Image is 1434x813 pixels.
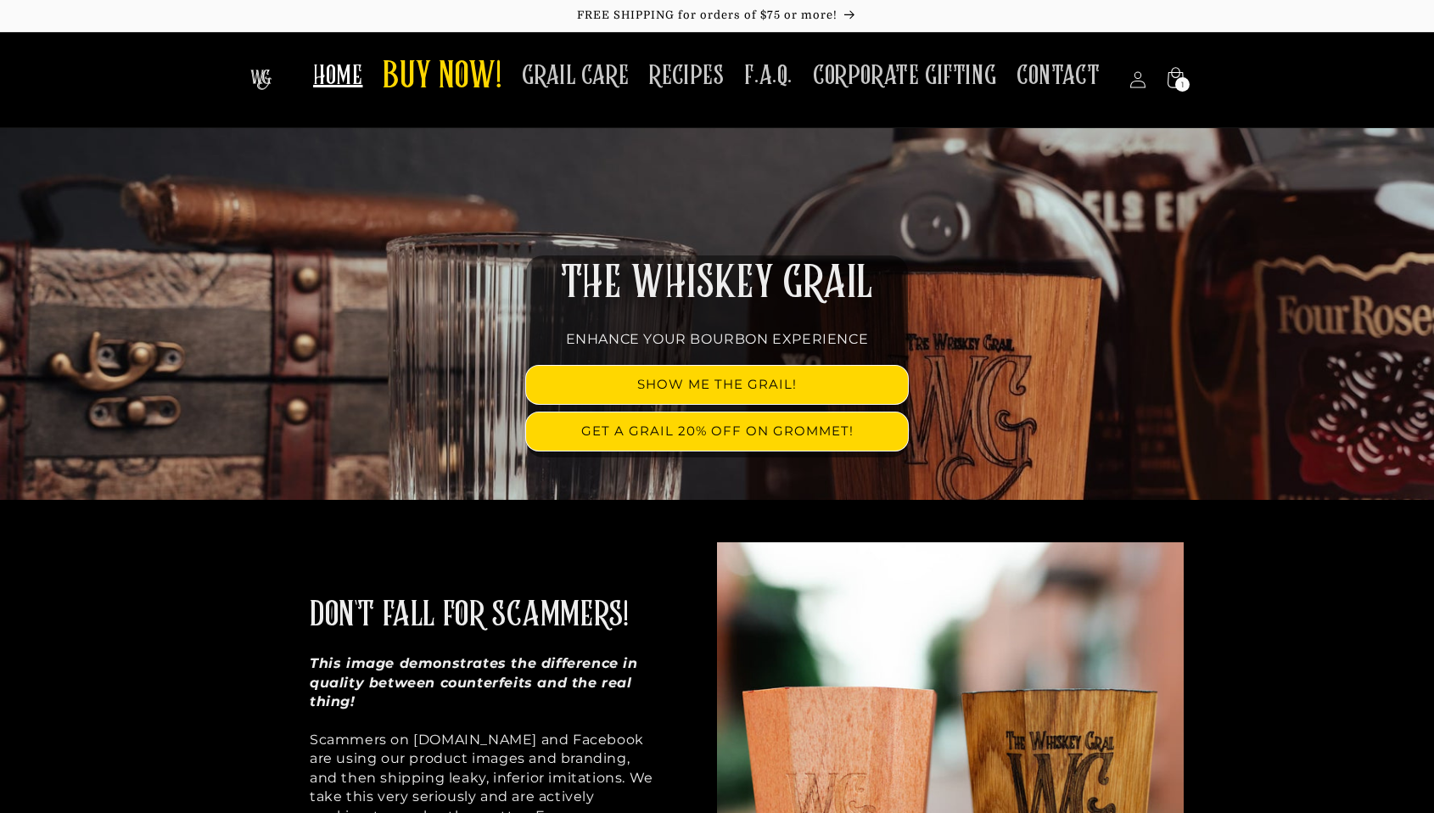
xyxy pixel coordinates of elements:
[512,49,639,103] a: GRAIL CARE
[1017,59,1100,93] span: CONTACT
[734,49,803,103] a: F.A.Q.
[649,59,724,93] span: RECIPES
[526,412,908,451] a: GET A GRAIL 20% OFF ON GROMMET!
[561,261,873,306] span: THE WHISKEY GRAIL
[250,70,272,90] img: The Whiskey Grail
[803,49,1006,103] a: CORPORATE GIFTING
[522,59,629,93] span: GRAIL CARE
[310,655,638,709] strong: This image demonstrates the difference in quality between counterfeits and the real thing!
[639,49,734,103] a: RECIPES
[383,54,501,101] span: BUY NOW!
[1006,49,1110,103] a: CONTACT
[813,59,996,93] span: CORPORATE GIFTING
[1181,77,1185,92] span: 1
[17,8,1417,23] p: FREE SHIPPING for orders of $75 or more!
[303,49,373,103] a: HOME
[566,331,869,347] span: ENHANCE YOUR BOURBON EXPERIENCE
[310,593,628,637] h2: DON'T FALL FOR SCAMMERS!
[526,366,908,404] a: SHOW ME THE GRAIL!
[744,59,793,93] span: F.A.Q.
[313,59,362,93] span: HOME
[373,44,512,111] a: BUY NOW!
